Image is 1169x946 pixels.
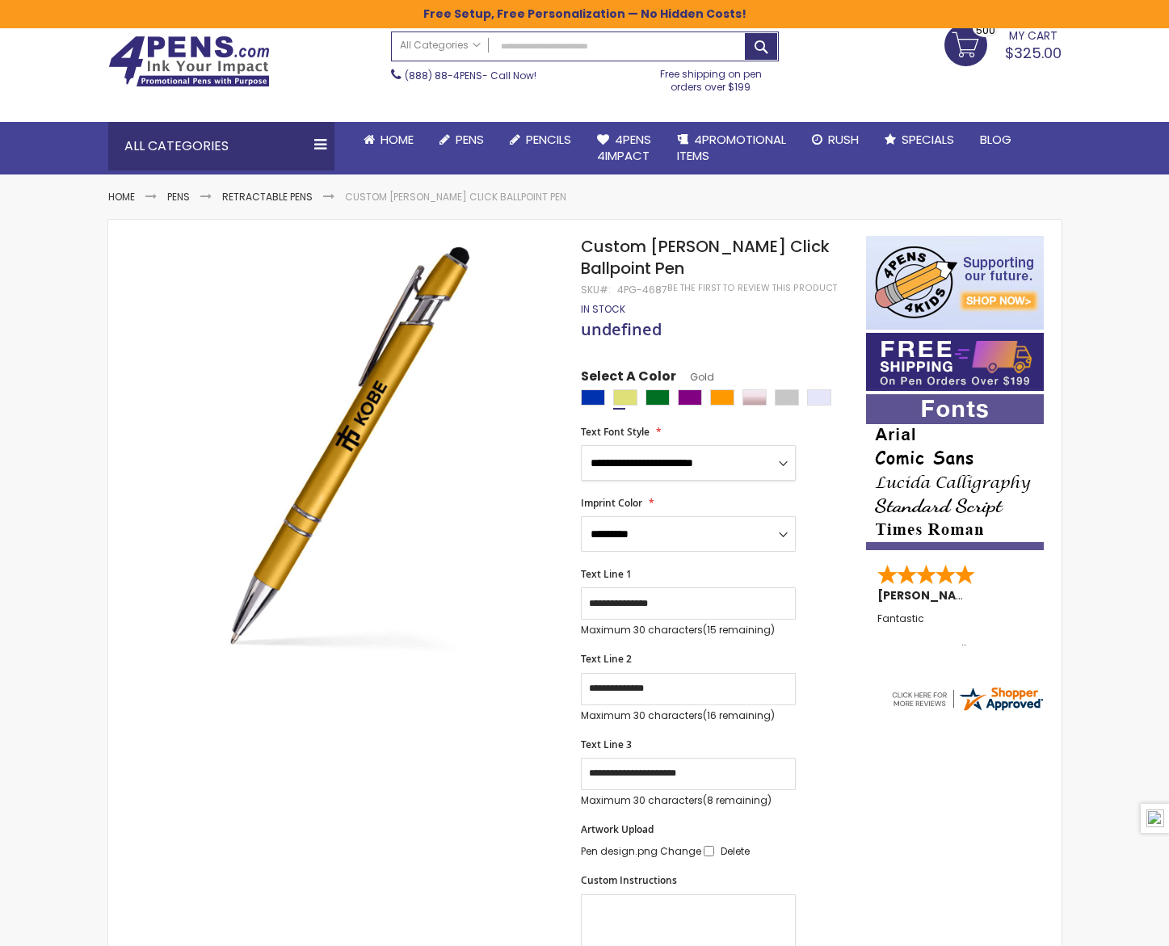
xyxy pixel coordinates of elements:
[889,703,1045,717] a: 4pens.com certificate URL
[828,131,859,148] span: Rush
[678,389,702,406] div: Purple
[643,61,779,94] div: Free shipping on pen orders over $199
[703,793,772,807] span: (8 remaining)
[664,122,799,174] a: 4PROMOTIONALITEMS
[872,122,967,158] a: Specials
[667,282,837,294] a: Be the first to review this product
[645,389,670,406] div: Green
[405,69,536,82] span: - Call Now!
[381,131,414,148] span: Home
[405,69,482,82] a: (888) 88-4PENS
[581,368,676,389] span: Select A Color
[581,425,650,439] span: Text Font Style
[584,122,664,174] a: 4Pens4impact
[775,389,799,406] div: Silver
[676,370,714,384] span: Gold
[581,303,625,316] div: Availability
[581,389,605,406] div: Blue
[902,131,954,148] span: Specials
[108,36,270,87] img: 4Pens Custom Pens and Promotional Products
[456,131,484,148] span: Pens
[392,32,489,59] a: All Categories
[581,235,830,280] span: Custom [PERSON_NAME] Click Ballpoint Pen
[581,844,658,858] span: Pen design.png
[581,496,642,510] span: Imprint Color
[866,333,1044,391] img: Free shipping on orders over $199
[967,122,1024,158] a: Blog
[677,131,786,164] span: 4PROMOTIONAL ITEMS
[497,122,584,158] a: Pencils
[742,389,767,406] div: Rose Gold
[660,844,701,858] a: Change
[141,233,560,653] img: gold-4pg-4687-custom-alex-ii-click-ballpoint-pen_1_1.jpg
[721,844,750,858] span: Delete
[581,709,796,722] p: Maximum 30 characters
[944,23,1062,64] a: $325.00 500
[581,738,632,751] span: Text Line 3
[108,122,334,170] div: All Categories
[703,708,775,722] span: (16 remaining)
[710,389,734,406] div: Orange
[526,131,571,148] span: Pencils
[799,122,872,158] a: Rush
[351,122,427,158] a: Home
[581,822,654,836] span: Artwork Upload
[427,122,497,158] a: Pens
[581,318,662,340] span: undefined
[877,587,984,603] span: [PERSON_NAME]
[400,39,481,52] span: All Categories
[980,131,1011,148] span: Blog
[703,623,775,637] span: (15 remaining)
[581,794,796,807] p: Maximum 30 characters
[807,389,831,406] div: Lavender
[581,873,677,887] span: Custom Instructions
[581,624,796,637] p: Maximum 30 characters
[581,302,625,316] span: In stock
[597,131,651,164] span: 4Pens 4impact
[167,190,190,204] a: Pens
[976,23,995,38] span: 500
[108,190,135,204] a: Home
[889,684,1045,713] img: 4pens.com widget logo
[581,283,611,296] strong: SKU
[866,394,1044,550] img: font-personalization-examples
[617,284,667,296] div: 4PG-4687
[877,613,966,648] div: Fantastic
[222,190,313,204] a: Retractable Pens
[581,652,632,666] span: Text Line 2
[581,567,632,581] span: Text Line 1
[1005,43,1062,63] span: $325.00
[345,191,566,204] li: Custom [PERSON_NAME] Click Ballpoint Pen
[613,389,637,406] div: Gold
[866,236,1044,330] img: 4pens 4 kids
